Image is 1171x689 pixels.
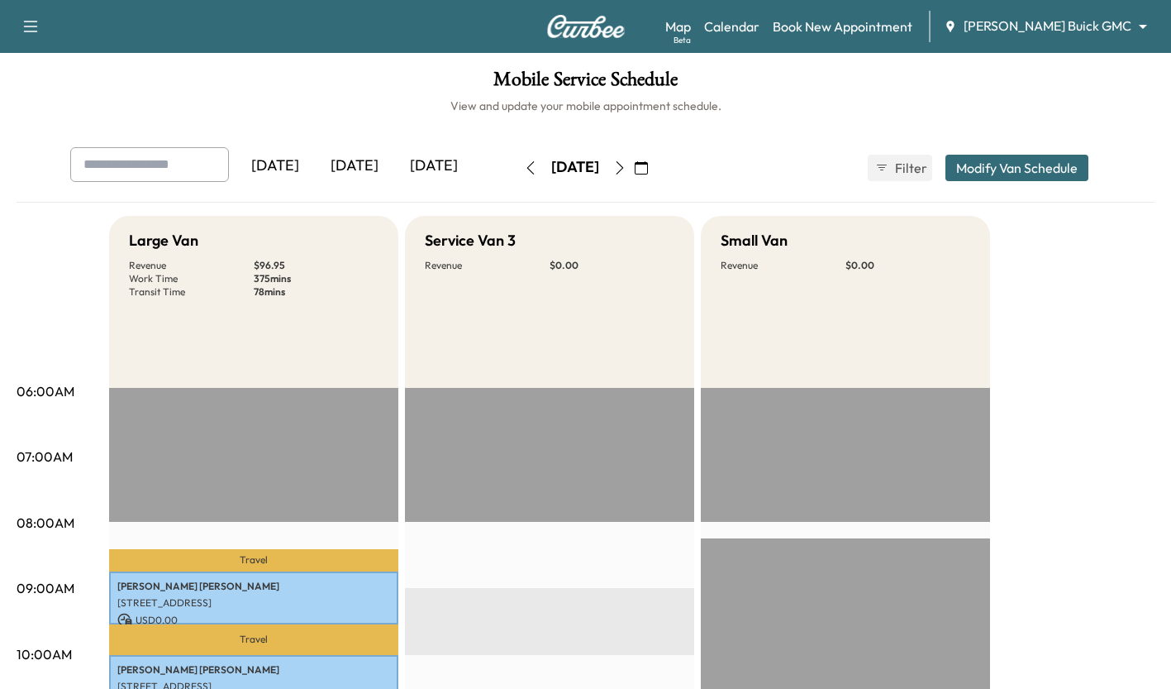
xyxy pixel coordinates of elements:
[109,549,398,572] p: Travel
[17,381,74,401] p: 06:00AM
[129,285,254,299] p: Transit Time
[129,272,254,285] p: Work Time
[117,580,390,593] p: [PERSON_NAME] [PERSON_NAME]
[394,147,474,185] div: [DATE]
[117,596,390,610] p: [STREET_ADDRESS]
[236,147,315,185] div: [DATE]
[665,17,691,36] a: MapBeta
[964,17,1131,36] span: [PERSON_NAME] Buick GMC
[845,259,970,272] p: $ 0.00
[17,447,73,467] p: 07:00AM
[773,17,912,36] a: Book New Appointment
[721,259,845,272] p: Revenue
[129,259,254,272] p: Revenue
[895,158,925,178] span: Filter
[17,69,1154,98] h1: Mobile Service Schedule
[425,259,550,272] p: Revenue
[17,578,74,598] p: 09:00AM
[117,613,390,628] p: USD 0.00
[721,229,788,252] h5: Small Van
[17,644,72,664] p: 10:00AM
[129,229,198,252] h5: Large Van
[254,259,378,272] p: $ 96.95
[945,155,1088,181] button: Modify Van Schedule
[17,98,1154,114] h6: View and update your mobile appointment schedule.
[117,663,390,677] p: [PERSON_NAME] [PERSON_NAME]
[17,513,74,533] p: 08:00AM
[315,147,394,185] div: [DATE]
[868,155,932,181] button: Filter
[546,15,626,38] img: Curbee Logo
[550,259,674,272] p: $ 0.00
[551,157,599,178] div: [DATE]
[254,272,378,285] p: 375 mins
[109,624,398,654] p: Travel
[704,17,759,36] a: Calendar
[425,229,516,252] h5: Service Van 3
[674,34,691,46] div: Beta
[254,285,378,299] p: 78 mins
